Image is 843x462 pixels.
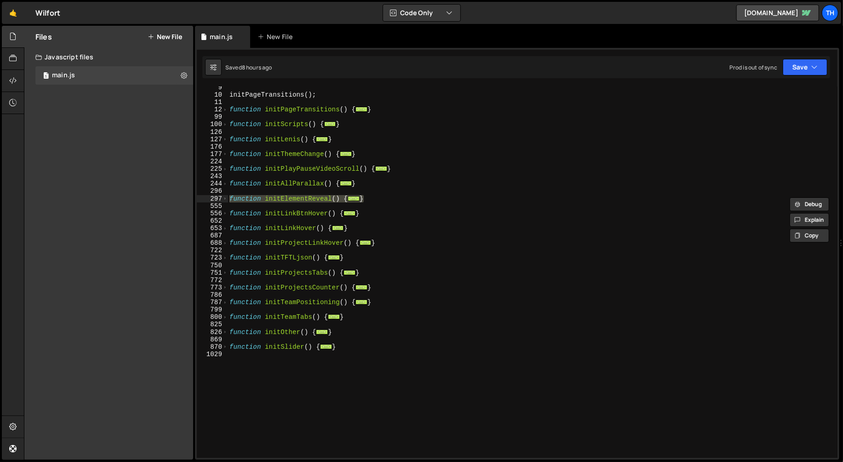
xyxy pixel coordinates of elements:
[197,195,228,202] div: 297
[197,98,228,106] div: 11
[197,106,228,113] div: 12
[225,64,272,71] div: Saved
[197,351,228,358] div: 1029
[197,313,228,321] div: 800
[197,128,228,136] div: 126
[360,240,372,245] span: ...
[822,5,838,21] a: Th
[197,217,228,225] div: 652
[344,211,356,216] span: ...
[197,113,228,121] div: 99
[35,32,52,42] h2: Files
[328,255,340,260] span: ...
[258,32,296,41] div: New File
[790,197,829,211] button: Debug
[197,180,228,187] div: 244
[197,291,228,299] div: 786
[729,64,777,71] div: Prod is out of sync
[736,5,819,21] a: [DOMAIN_NAME]
[197,306,228,313] div: 799
[52,71,75,80] div: main.js
[197,143,228,150] div: 176
[197,336,228,343] div: 869
[197,165,228,173] div: 225
[24,48,193,66] div: Javascript files
[356,300,367,305] span: ...
[348,196,360,201] span: ...
[344,270,356,275] span: ...
[197,239,228,247] div: 688
[197,254,228,261] div: 723
[2,2,24,24] a: 🤙
[242,64,272,71] div: 8 hours ago
[790,213,829,227] button: Explain
[328,314,340,319] span: ...
[197,277,228,284] div: 772
[375,166,387,171] span: ...
[197,91,228,98] div: 10
[197,329,228,336] div: 826
[197,202,228,210] div: 555
[332,225,344,231] span: ...
[316,136,328,141] span: ...
[197,210,228,217] div: 556
[356,285,367,290] span: ...
[197,247,228,254] div: 722
[197,136,228,143] div: 127
[197,343,228,351] div: 870
[340,181,352,186] span: ...
[197,232,228,239] div: 687
[197,150,228,158] div: 177
[148,33,182,40] button: New File
[197,284,228,291] div: 773
[197,187,228,195] div: 296
[356,107,367,112] span: ...
[197,225,228,232] div: 653
[35,7,60,18] div: Wilfort
[320,344,332,349] span: ...
[790,229,829,243] button: Copy
[197,299,228,306] div: 787
[340,151,352,156] span: ...
[197,262,228,269] div: 750
[197,321,228,328] div: 825
[197,158,228,165] div: 224
[783,59,827,75] button: Save
[197,173,228,180] div: 243
[210,32,233,41] div: main.js
[324,121,336,127] span: ...
[197,121,228,128] div: 100
[197,269,228,277] div: 751
[35,66,193,85] div: 16468/44594.js
[43,73,49,80] span: 1
[197,84,228,91] div: 9
[316,329,328,334] span: ...
[383,5,460,21] button: Code Only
